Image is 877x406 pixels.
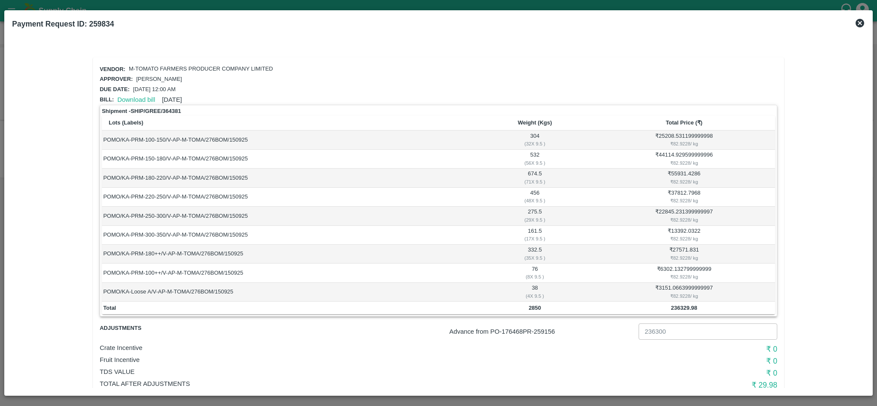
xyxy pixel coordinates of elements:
[100,323,213,333] span: Adjustments
[100,86,130,92] span: Due date:
[100,379,551,388] p: Total After adjustments
[593,150,776,169] td: ₹ 44114.929599999996
[478,178,592,186] div: ( 71 X 9.5 )
[551,367,777,379] h6: ₹ 0
[593,169,776,187] td: ₹ 55931.4286
[593,226,776,245] td: ₹ 13392.0322
[102,264,477,282] td: POMO/KA-PRM-100++/V-AP-M-TOMA/276BOM/150925
[595,140,774,148] div: ₹ 82.9228 / kg
[478,197,592,204] div: ( 48 X 9.5 )
[102,283,477,302] td: POMO/KA-Loose A/V-AP-M-TOMA/276BOM/150925
[449,327,635,336] p: Advance from PO- 176468 PR- 259156
[478,216,592,224] div: ( 29 X 9.5 )
[133,86,175,94] p: [DATE] 12:00 AM
[477,264,593,282] td: 76
[595,235,774,243] div: ₹ 82.9228 / kg
[551,379,777,391] h6: ₹ 29.98
[551,343,777,355] h6: ₹ 0
[478,235,592,243] div: ( 17 X 9.5 )
[666,119,702,126] b: Total Price (₹)
[100,343,551,353] p: Crate Incentive
[100,96,114,103] span: Bill:
[551,355,777,367] h6: ₹ 0
[102,226,477,245] td: POMO/KA-PRM-300-350/V-AP-M-TOMA/276BOM/150925
[478,159,592,167] div: ( 56 X 9.5 )
[478,292,592,300] div: ( 4 X 9.5 )
[100,355,551,365] p: Fruit Incentive
[100,66,125,72] span: Vendor:
[518,119,552,126] b: Weight (Kgs)
[595,178,774,186] div: ₹ 82.9228 / kg
[478,273,592,281] div: ( 8 X 9.5 )
[109,119,143,126] b: Lots (Labels)
[100,367,551,376] p: TDS VALUE
[595,197,774,204] div: ₹ 82.9228 / kg
[102,107,181,116] strong: Shipment - SHIP/GREE/364381
[593,188,776,207] td: ₹ 37812.7968
[102,150,477,169] td: POMO/KA-PRM-150-180/V-AP-M-TOMA/276BOM/150925
[477,188,593,207] td: 456
[477,283,593,302] td: 38
[477,226,593,245] td: 161.5
[100,76,133,82] span: Approver:
[136,75,182,83] p: [PERSON_NAME]
[639,323,777,340] input: Advance
[595,216,774,224] div: ₹ 82.9228 / kg
[478,140,592,148] div: ( 32 X 9.5 )
[593,283,776,302] td: ₹ 3151.0663999999997
[102,130,477,149] td: POMO/KA-PRM-100-150/V-AP-M-TOMA/276BOM/150925
[117,96,155,103] a: Download bill
[102,188,477,207] td: POMO/KA-PRM-220-250/V-AP-M-TOMA/276BOM/150925
[529,305,541,311] b: 2850
[595,273,774,281] div: ₹ 82.9228 / kg
[103,305,116,311] b: Total
[593,207,776,225] td: ₹ 22845.231399999997
[477,150,593,169] td: 532
[595,254,774,262] div: ₹ 82.9228 / kg
[162,96,182,103] span: [DATE]
[593,245,776,264] td: ₹ 27571.831
[671,305,697,311] b: 236329.98
[595,292,774,300] div: ₹ 82.9228 / kg
[12,20,114,28] b: Payment Request ID: 259834
[102,169,477,187] td: POMO/KA-PRM-180-220/V-AP-M-TOMA/276BOM/150925
[477,245,593,264] td: 332.5
[595,159,774,167] div: ₹ 82.9228 / kg
[477,130,593,149] td: 304
[593,264,776,282] td: ₹ 6302.132799999999
[478,254,592,262] div: ( 35 X 9.5 )
[477,207,593,225] td: 275.5
[477,169,593,187] td: 674.5
[102,207,477,225] td: POMO/KA-PRM-250-300/V-AP-M-TOMA/276BOM/150925
[593,130,776,149] td: ₹ 25208.531199999998
[102,245,477,264] td: POMO/KA-PRM-180++/V-AP-M-TOMA/276BOM/150925
[129,65,273,73] p: M-TOMATO FARMERS PRODUCER COMPANY LIMITED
